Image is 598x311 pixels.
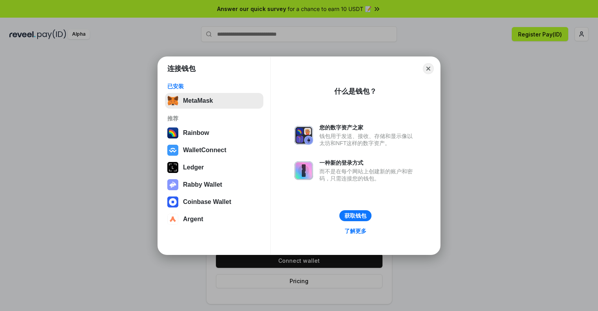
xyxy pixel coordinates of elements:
div: Ledger [183,164,204,171]
button: Rabby Wallet [165,177,263,193]
img: svg+xml,%3Csvg%20width%3D%22120%22%20height%3D%22120%22%20viewBox%3D%220%200%20120%20120%22%20fil... [167,127,178,138]
div: Argent [183,216,203,223]
div: 推荐 [167,115,261,122]
img: svg+xml,%3Csvg%20fill%3D%22none%22%20height%3D%2233%22%20viewBox%3D%220%200%2035%2033%22%20width%... [167,95,178,106]
div: 了解更多 [344,227,366,235]
div: 而不是在每个网站上创建新的账户和密码，只需连接您的钱包。 [319,168,417,182]
div: WalletConnect [183,147,227,154]
div: 获取钱包 [344,212,366,219]
div: MetaMask [183,97,213,104]
button: MetaMask [165,93,263,109]
button: 获取钱包 [339,210,371,221]
img: svg+xml,%3Csvg%20xmlns%3D%22http%3A%2F%2Fwww.w3.org%2F2000%2Fsvg%22%20fill%3D%22none%22%20viewBox... [167,179,178,190]
h1: 连接钱包 [167,64,196,73]
div: Rainbow [183,129,209,136]
div: 一种新的登录方式 [319,159,417,166]
img: svg+xml,%3Csvg%20xmlns%3D%22http%3A%2F%2Fwww.w3.org%2F2000%2Fsvg%22%20fill%3D%22none%22%20viewBox... [294,161,313,180]
img: svg+xml,%3Csvg%20width%3D%2228%22%20height%3D%2228%22%20viewBox%3D%220%200%2028%2028%22%20fill%3D... [167,145,178,156]
div: Rabby Wallet [183,181,222,188]
button: WalletConnect [165,142,263,158]
div: 钱包用于发送、接收、存储和显示像以太坊和NFT这样的数字资产。 [319,133,417,147]
a: 了解更多 [340,226,371,236]
button: Coinbase Wallet [165,194,263,210]
button: Close [423,63,434,74]
div: 已安装 [167,83,261,90]
img: svg+xml,%3Csvg%20xmlns%3D%22http%3A%2F%2Fwww.w3.org%2F2000%2Fsvg%22%20fill%3D%22none%22%20viewBox... [294,126,313,145]
img: svg+xml,%3Csvg%20width%3D%2228%22%20height%3D%2228%22%20viewBox%3D%220%200%2028%2028%22%20fill%3D... [167,214,178,225]
button: Rainbow [165,125,263,141]
div: Coinbase Wallet [183,198,231,206]
button: Argent [165,211,263,227]
div: 您的数字资产之家 [319,124,417,131]
img: svg+xml,%3Csvg%20xmlns%3D%22http%3A%2F%2Fwww.w3.org%2F2000%2Fsvg%22%20width%3D%2228%22%20height%3... [167,162,178,173]
div: 什么是钱包？ [334,87,377,96]
img: svg+xml,%3Csvg%20width%3D%2228%22%20height%3D%2228%22%20viewBox%3D%220%200%2028%2028%22%20fill%3D... [167,196,178,207]
button: Ledger [165,160,263,175]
